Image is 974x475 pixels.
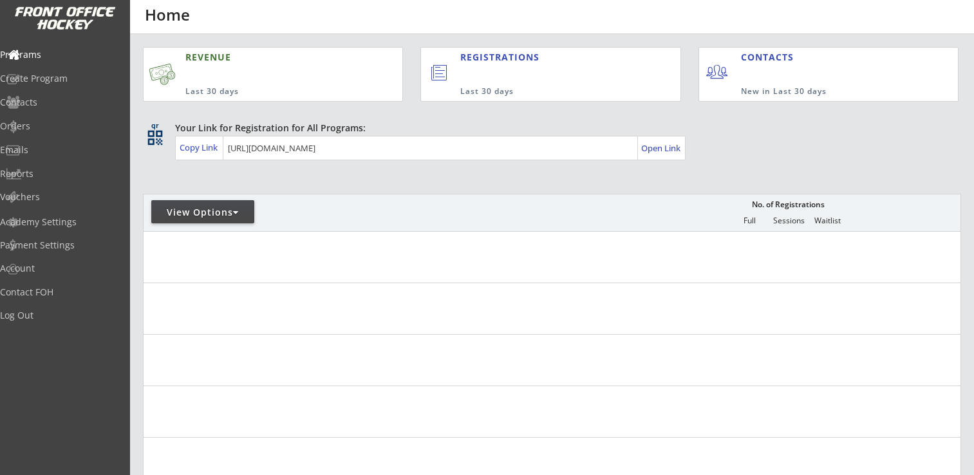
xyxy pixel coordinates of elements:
div: CONTACTS [741,51,800,64]
div: Your Link for Registration for All Programs: [175,122,921,135]
div: View Options [151,206,254,219]
div: Last 30 days [460,86,628,97]
div: Copy Link [180,142,220,153]
div: Last 30 days [185,86,341,97]
div: Full [730,216,769,225]
div: Open Link [641,143,682,154]
div: No. of Registrations [748,200,828,209]
div: Sessions [769,216,808,225]
div: New in Last 30 days [741,86,899,97]
div: Waitlist [808,216,847,225]
button: qr_code [145,128,165,147]
div: REVENUE [185,51,341,64]
div: REGISTRATIONS [460,51,621,64]
div: qr [147,122,162,130]
a: Open Link [641,139,682,157]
